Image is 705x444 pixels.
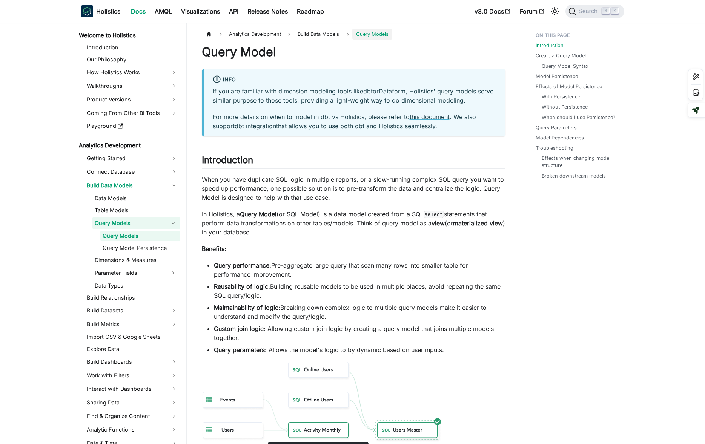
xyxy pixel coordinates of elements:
[536,83,602,90] a: Effects of Model Persistence
[225,29,285,40] span: Analytics Development
[214,282,505,300] li: Building reusable models to be used in multiple places, avoid repeating the same SQL query/logic.
[202,29,505,40] nav: Breadcrumbs
[294,29,343,40] span: Build Data Models
[536,124,577,131] a: Query Parameters
[166,217,180,229] button: Collapse sidebar category 'Query Models'
[84,93,180,106] a: Product Versions
[202,210,505,237] p: In Holistics, a (or SQL Model) is a data model created from a SQL statements that perform data tr...
[214,325,264,332] strong: Custom join logic
[81,5,93,17] img: Holistics
[92,217,166,229] a: Query Models
[84,121,180,131] a: Playground
[536,73,578,80] a: Model Persistence
[352,29,392,40] span: Query Models
[84,42,180,53] a: Introduction
[214,346,265,354] strong: Query parameters
[84,397,180,409] a: Sharing Data
[214,324,505,342] li: : Allowing custom join logic by creating a query model that joins multiple models together.
[84,369,180,381] a: Work with Filters
[536,52,586,59] a: Create a Query Model
[213,75,496,85] div: info
[202,44,505,60] h1: Query Model
[202,245,226,253] strong: Benefits:
[363,87,373,95] a: dbt
[126,5,150,17] a: Docs
[410,113,450,121] a: this document
[84,152,180,164] a: Getting Started
[202,175,505,202] p: When you have duplicate SQL logic in multiple reports, or a slow-running complex SQL query you wa...
[576,8,602,15] span: Search
[542,114,616,121] a: When should I use Persistence?
[214,303,505,321] li: Breaking down complex logic to multiple query models make it easier to understand and modify the ...
[84,344,180,354] a: Explore Data
[213,112,496,130] p: For more details on when to model in dbt vs Holistics, please refer to . We also support that all...
[611,8,619,14] kbd: K
[453,219,503,227] strong: materialized view
[214,262,271,269] strong: Query performance:
[84,356,180,368] a: Build Dashboards
[92,280,180,291] a: Data Types
[100,231,180,241] a: Query Models
[84,66,180,78] a: How Holistics Works
[536,42,564,49] a: Introduction
[565,5,624,18] button: Search (Command+K)
[84,305,180,317] a: Build Datasets
[92,193,180,204] a: Data Models
[77,140,180,151] a: Analytics Development
[84,318,180,330] a: Build Metrics
[602,8,610,14] kbd: ⌘
[536,144,573,152] a: Troubleshooting
[214,283,270,290] strong: Reusability of logic:
[542,155,617,169] a: Effects when changing model structure
[84,166,180,178] a: Connect Database
[84,410,180,422] a: Find & Organize Content
[213,87,496,105] p: If you are familiar with dimension modeling tools like or , Holistics' query models serve similar...
[214,345,505,354] li: : Allows the model's logic to by dynamic based on user inputs.
[77,30,180,41] a: Welcome to Holistics
[432,219,445,227] strong: view
[84,179,180,191] a: Build Data Models
[92,267,166,279] a: Parameter Fields
[470,5,515,17] a: v3.0 Docs
[84,383,180,395] a: Interact with Dashboards
[542,63,588,70] a: Query Model Syntax
[150,5,177,17] a: AMQL
[202,29,216,40] a: Home page
[166,267,180,279] button: Expand sidebar category 'Parameter Fields'
[84,80,180,92] a: Walkthroughs
[177,5,224,17] a: Visualizations
[549,5,561,17] button: Switch between dark and light mode (currently light mode)
[240,210,276,218] strong: Query Model
[542,172,606,179] a: Broken downstream models
[84,107,180,119] a: Coming From Other BI Tools
[515,5,549,17] a: Forum
[92,255,180,265] a: Dimensions & Measures
[235,122,276,130] a: dbt integration
[542,103,588,110] a: Without Persistence
[100,243,180,253] a: Query Model Persistence
[74,23,187,444] nav: Docs sidebar
[96,7,120,16] b: Holistics
[292,5,329,17] a: Roadmap
[84,54,180,65] a: Our Philosophy
[84,424,180,436] a: Analytic Functions
[379,87,405,95] a: Dataform
[536,134,584,141] a: Model Dependencies
[84,292,180,303] a: Build Relationships
[214,304,280,311] strong: Maintainability of logic:
[542,93,580,100] a: With Persistence
[243,5,292,17] a: Release Notes
[92,205,180,216] a: Table Models
[424,211,444,218] code: select
[84,332,180,342] a: Import CSV & Google Sheets
[202,155,505,169] h2: Introduction
[224,5,243,17] a: API
[214,261,505,279] li: Pre-aggregate large query that scan many rows into smaller table for performance improvement.
[81,5,120,17] a: HolisticsHolistics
